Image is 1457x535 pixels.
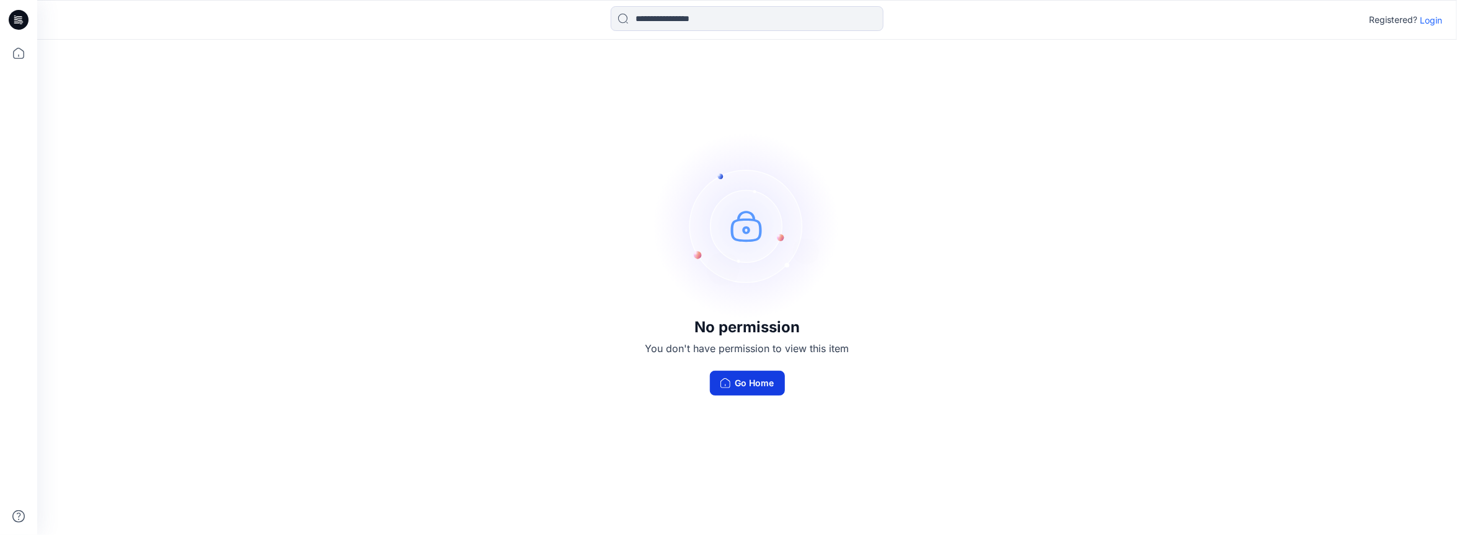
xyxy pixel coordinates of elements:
p: Login [1420,14,1442,27]
p: Registered? [1369,12,1417,27]
button: Go Home [710,371,785,396]
p: You don't have permission to view this item [645,341,849,356]
h3: No permission [645,319,849,336]
img: no-perm.svg [654,133,840,319]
